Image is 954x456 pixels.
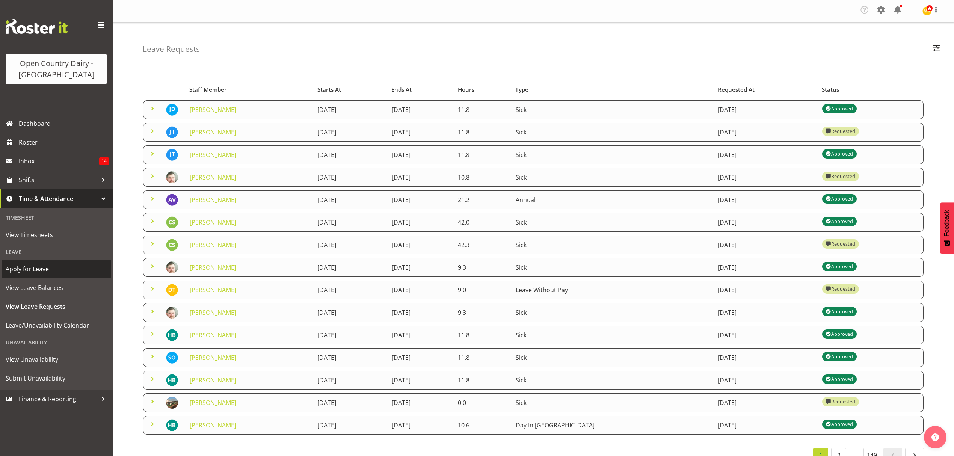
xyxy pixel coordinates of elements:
h4: Leave Requests [143,45,200,53]
td: [DATE] [313,348,387,367]
td: 11.8 [453,326,511,344]
td: [DATE] [387,258,454,277]
td: Sick [511,326,713,344]
td: [DATE] [713,393,818,412]
button: Feedback - Show survey [940,202,954,254]
a: View Timesheets [2,225,111,244]
td: Sick [511,393,713,412]
div: Hours [458,85,507,94]
button: Filter Employees [928,41,944,57]
div: Approved [826,329,853,338]
td: [DATE] [387,123,454,142]
div: Staff Member [189,85,309,94]
div: Approved [826,374,853,384]
img: christopher-sutherland9865.jpg [166,216,178,228]
td: [DATE] [313,303,387,322]
a: [PERSON_NAME] [190,376,236,384]
img: christopher-sutherland9865.jpg [166,239,178,251]
a: [PERSON_NAME] [190,151,236,159]
span: Inbox [19,156,99,167]
img: peter-wieczorekbceaed36ed9ee0e0a0f921bf3f971857.png [166,397,178,409]
div: Requested [826,397,855,406]
td: 9.3 [453,303,511,322]
a: [PERSON_NAME] [190,263,236,272]
td: 9.0 [453,281,511,299]
span: 14 [99,157,109,165]
a: Submit Unavailability [2,369,111,388]
span: Time & Attendance [19,193,98,204]
td: [DATE] [313,236,387,254]
div: Timesheet [2,210,111,225]
div: Status [822,85,919,94]
img: help-xxl-2.png [931,433,939,441]
td: Sick [511,348,713,367]
td: [DATE] [313,100,387,119]
td: Sick [511,258,713,277]
img: dean-tither7411.jpg [166,284,178,296]
td: [DATE] [387,168,454,187]
a: [PERSON_NAME] [190,286,236,294]
td: 11.8 [453,145,511,164]
img: john-dalton7431.jpg [166,104,178,116]
td: [DATE] [387,371,454,390]
img: tom-rahl00179a23f0fb9bce612918c6557a6a19.png [166,307,178,319]
a: Apply for Leave [2,260,111,278]
td: [DATE] [713,168,818,187]
td: Sick [511,371,713,390]
img: hayden-batt7420.jpg [166,329,178,341]
img: hayden-batt7420.jpg [166,374,178,386]
img: tom-rahl00179a23f0fb9bce612918c6557a6a19.png [166,171,178,183]
td: [DATE] [713,303,818,322]
div: Requested At [718,85,814,94]
td: [DATE] [713,145,818,164]
td: [DATE] [713,326,818,344]
div: Approved [826,217,853,226]
a: Leave/Unavailability Calendar [2,316,111,335]
a: [PERSON_NAME] [190,106,236,114]
img: milk-reception-awarua7542.jpg [922,6,931,15]
td: 10.6 [453,416,511,435]
a: View Leave Requests [2,297,111,316]
td: [DATE] [713,416,818,435]
td: [DATE] [713,281,818,299]
div: Leave [2,244,111,260]
img: jason-turner-soper10302.jpg [166,149,178,161]
td: [DATE] [313,258,387,277]
span: Apply for Leave [6,263,107,275]
td: [DATE] [313,371,387,390]
td: Sick [511,100,713,119]
td: Day In [GEOGRAPHIC_DATA] [511,416,713,435]
span: Submit Unavailability [6,373,107,384]
div: Requested [826,284,855,293]
td: 0.0 [453,393,511,412]
td: 10.8 [453,168,511,187]
span: View Timesheets [6,229,107,240]
a: [PERSON_NAME] [190,173,236,181]
td: [DATE] [387,393,454,412]
div: Approved [826,307,853,316]
a: [PERSON_NAME] [190,421,236,429]
td: [DATE] [387,190,454,209]
td: [DATE] [713,371,818,390]
span: Finance & Reporting [19,393,98,405]
img: tom-rahl00179a23f0fb9bce612918c6557a6a19.png [166,261,178,273]
td: 11.8 [453,348,511,367]
td: [DATE] [713,236,818,254]
td: [DATE] [313,326,387,344]
div: Approved [826,194,853,203]
td: [DATE] [387,281,454,299]
td: [DATE] [713,348,818,367]
a: [PERSON_NAME] [190,241,236,249]
td: [DATE] [313,416,387,435]
td: [DATE] [313,393,387,412]
img: sean-oneill10131.jpg [166,352,178,364]
div: Ends At [391,85,449,94]
td: [DATE] [313,213,387,232]
a: View Leave Balances [2,278,111,297]
img: andy-van-brecht9849.jpg [166,194,178,206]
span: Roster [19,137,109,148]
td: [DATE] [713,213,818,232]
a: [PERSON_NAME] [190,218,236,226]
span: Leave/Unavailability Calendar [6,320,107,331]
td: 11.8 [453,100,511,119]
